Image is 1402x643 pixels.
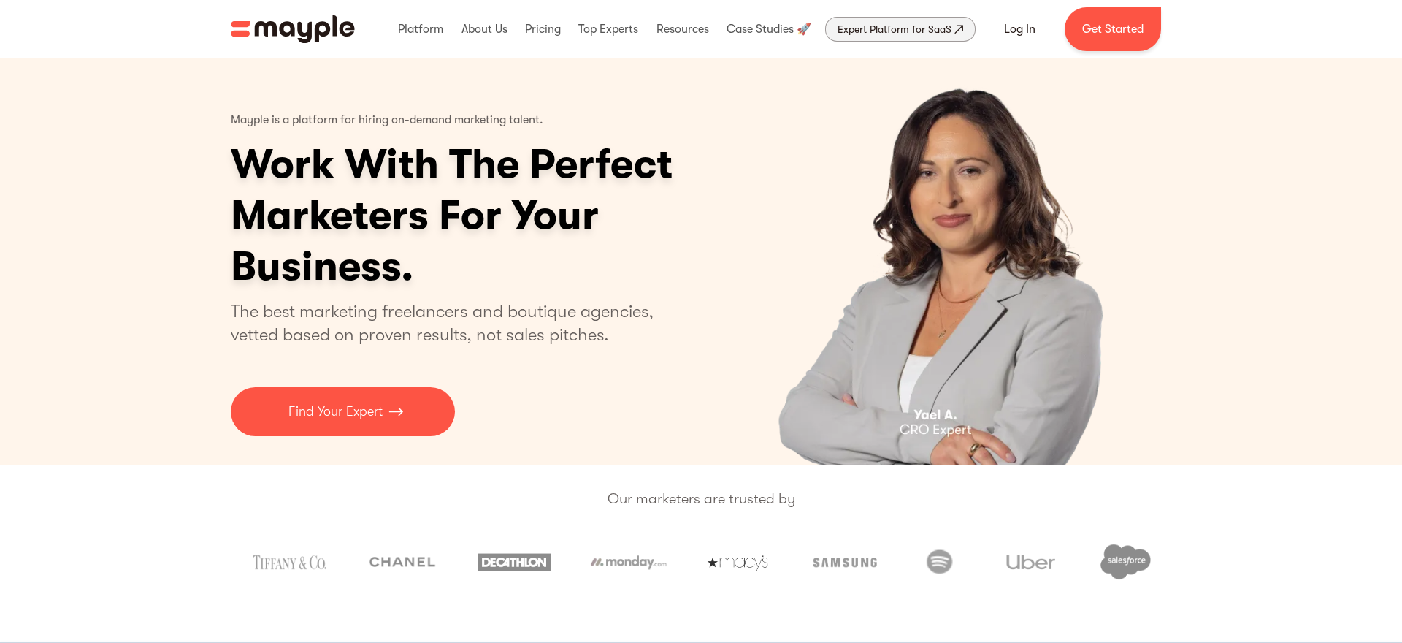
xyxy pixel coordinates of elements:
[825,17,976,42] a: Expert Platform for SaaS
[231,300,671,346] p: The best marketing freelancers and boutique agencies, vetted based on proven results, not sales p...
[1065,7,1161,51] a: Get Started
[231,139,786,292] h1: Work With The Perfect Marketers For Your Business.
[838,20,951,38] div: Expert Platform for SaaS
[987,12,1053,47] a: Log In
[288,402,383,422] p: Find Your Expert
[231,102,543,139] p: Mayple is a platform for hiring on-demand marketing talent.
[715,58,1171,465] div: 3 of 4
[394,6,447,53] div: Platform
[575,6,642,53] div: Top Experts
[231,387,455,436] a: Find Your Expert
[231,15,355,43] img: Mayple logo
[521,6,564,53] div: Pricing
[458,6,511,53] div: About Us
[231,15,355,43] a: home
[715,58,1171,465] div: carousel
[653,6,713,53] div: Resources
